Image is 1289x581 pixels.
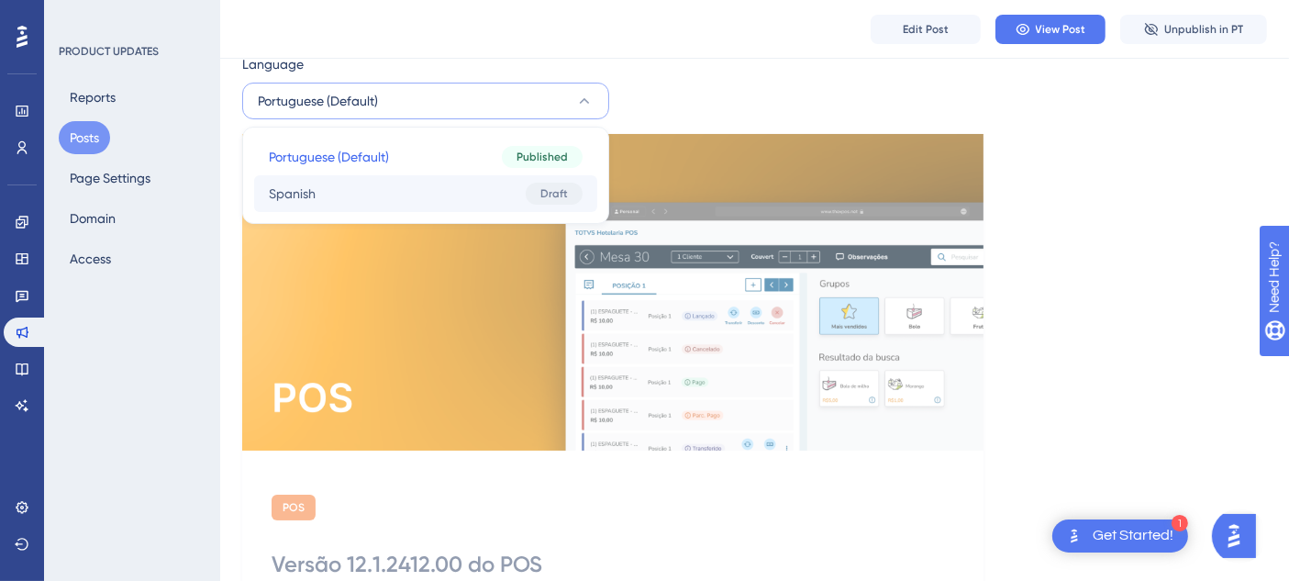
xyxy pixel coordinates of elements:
[59,121,110,154] button: Posts
[258,90,378,112] span: Portuguese (Default)
[242,53,304,75] span: Language
[59,81,127,114] button: Reports
[242,134,983,451] img: file-1736889906005.png
[995,15,1106,44] button: View Post
[59,242,122,275] button: Access
[1172,515,1188,531] div: 1
[540,186,568,201] span: Draft
[43,5,115,27] span: Need Help?
[254,139,597,175] button: Portuguese (Default)Published
[272,495,316,520] div: POS
[59,162,161,195] button: Page Settings
[903,22,949,37] span: Edit Post
[59,202,127,235] button: Domain
[1036,22,1086,37] span: View Post
[1120,15,1267,44] button: Unpublish in PT
[1164,22,1243,37] span: Unpublish in PT
[242,83,609,119] button: Portuguese (Default)
[1093,526,1173,546] div: Get Started!
[871,15,981,44] button: Edit Post
[269,183,316,205] span: Spanish
[269,146,389,168] span: Portuguese (Default)
[272,550,954,579] div: Versão 12.1.2412.00 do POS
[1052,520,1188,553] div: Open Get Started! checklist, remaining modules: 1
[1063,525,1085,547] img: launcher-image-alternative-text
[517,150,568,164] span: Published
[59,44,159,59] div: PRODUCT UPDATES
[1212,508,1267,564] iframe: UserGuiding AI Assistant Launcher
[254,175,597,212] button: SpanishDraft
